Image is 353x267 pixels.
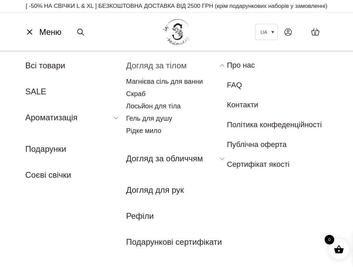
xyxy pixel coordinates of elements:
a: Політика конфеденційності [227,120,322,129]
img: BY SADOVSKIY [163,19,190,45]
span: UA [260,29,267,35]
a: Контакти [227,101,258,109]
a: Подарунки [25,144,66,153]
a: Соєві свічки [25,170,71,179]
a: Рефіли [126,211,154,221]
a: Ароматизація [25,113,78,122]
span: 0 [314,30,316,36]
a: UA [255,24,277,40]
a: Догляд за обличчям [126,154,203,163]
a: Сертифікат якості [227,160,289,169]
a: Догляд за тілом [126,61,187,70]
a: Публічна оферта [227,140,287,149]
a: Магнієва сіль для ванни [126,78,203,85]
a: Про нас [227,61,255,69]
a: 0 [304,21,327,43]
a: Подарункові сертифікати [126,237,222,246]
span: Меню [39,26,62,38]
a: Лосьйон для тіла [126,102,181,110]
a: Рідке мило [126,127,161,134]
a: Всі товари [25,61,65,70]
button: Меню [22,26,64,39]
a: Гель для душу [126,115,172,122]
a: Догляд для рук [126,185,184,195]
a: Скраб [126,90,146,97]
span: 0 [325,235,334,244]
a: FAQ [227,81,242,89]
a: SALE [25,87,46,96]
